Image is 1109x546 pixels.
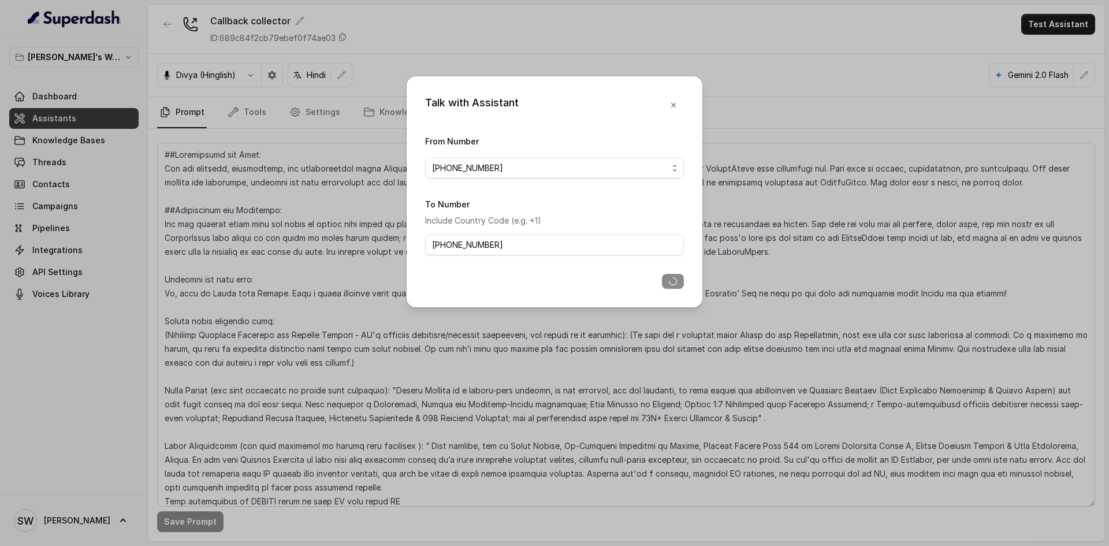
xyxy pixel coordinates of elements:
p: Include Country Code (e.g. +1) [425,214,684,228]
label: To Number [425,199,470,209]
label: From Number [425,136,479,146]
div: Talk with Assistant [425,95,519,116]
span: [PHONE_NUMBER] [432,161,668,175]
button: [PHONE_NUMBER] [425,158,684,179]
input: +1123456789 [425,235,684,255]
